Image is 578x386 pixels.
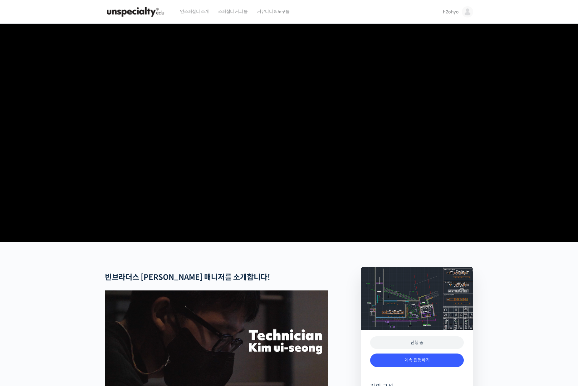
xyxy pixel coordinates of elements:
div: 진행 중 [370,336,464,349]
span: h2ohyo [443,9,459,15]
a: 계속 진행하기 [370,354,464,367]
strong: 빈브라더스 [PERSON_NAME] 매니저를 소개합니다! [105,273,270,282]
